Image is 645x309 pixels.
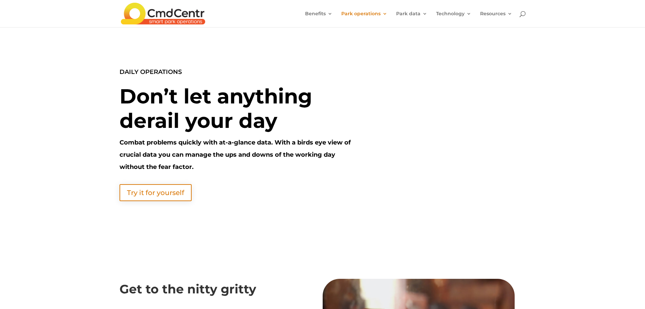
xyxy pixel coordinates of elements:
a: Resources [480,11,512,27]
a: Try it for yourself [120,184,192,201]
img: CmdCentr [121,3,205,24]
p: DAILY OPERATIONS [120,66,354,84]
b: Combat problems quickly with at-a-glance data. With a birds eye view of crucial data you can mana... [120,139,351,171]
h1: Don’t let anything derail your day [120,84,354,136]
h2: Get to the nitty gritty [120,283,311,298]
a: Park operations [341,11,387,27]
a: Park data [396,11,427,27]
a: Benefits [305,11,332,27]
